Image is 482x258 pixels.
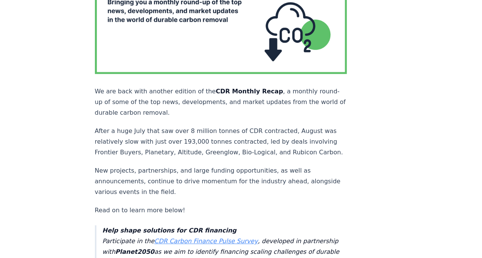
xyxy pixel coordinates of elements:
[95,205,347,216] p: Read on to learn more below!
[102,227,237,234] strong: Help shape solutions for CDR financing
[115,248,154,255] strong: Planet2050
[95,126,347,158] p: After a huge July that saw over 8 million tonnes of CDR contracted, August was relatively slow wi...
[95,86,347,118] p: We are back with another edition of the , a monthly round-up of some of the top news, development...
[216,88,283,95] strong: CDR Monthly Recap
[95,165,347,197] p: New projects, partnerships, and large funding opportunities, as well as announcements, continue t...
[154,237,258,245] a: CDR Carbon Finance Pulse Survey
